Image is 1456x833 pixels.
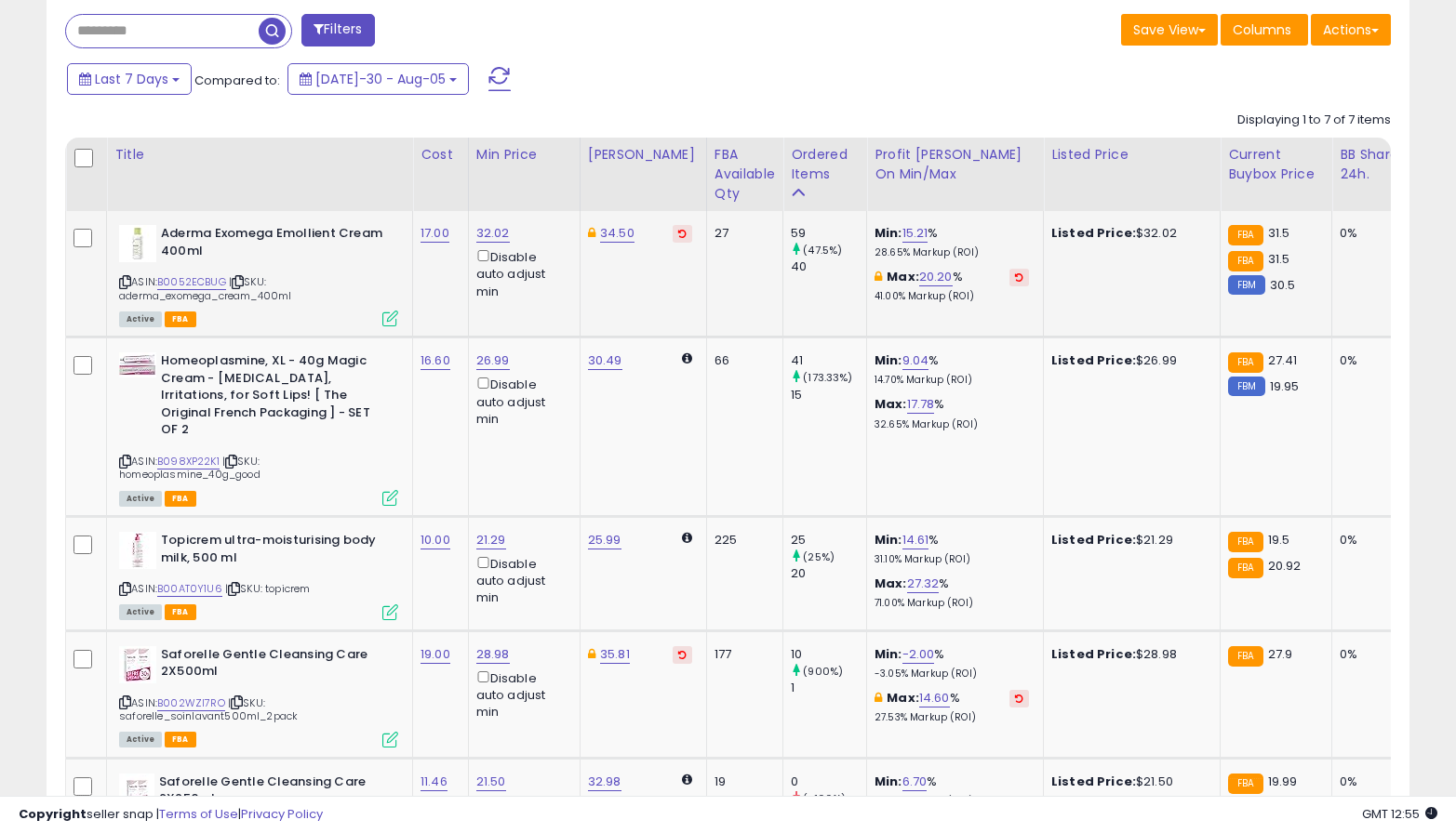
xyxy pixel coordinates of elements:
[119,532,398,618] div: ASIN:
[119,773,154,811] img: 41cg+8FTecL._SL40_.jpg
[1051,224,1136,242] b: Listed Price:
[119,311,162,327] span: All listings currently available for purchase on Amazon
[287,63,469,95] button: [DATE]-30 - Aug-05
[119,532,156,569] img: 31xAH9KPRuL._SL40_.jpg
[119,225,156,262] img: 31ZpYbSjTnL._SL40_.jpg
[1340,646,1401,663] div: 0%
[803,243,842,258] small: (47.5%)
[1121,14,1218,46] button: Save View
[421,645,450,664] a: 19.00
[875,352,1029,387] div: %
[588,773,621,791] a: 32.98
[875,711,1029,724] p: 27.53% Markup (ROI)
[875,575,1029,610] div: %
[1228,145,1324,184] div: Current Buybox Price
[907,575,940,593] a: 27.32
[476,351,510,370] a: 26.99
[1228,532,1262,552] small: FBA
[161,646,387,685] b: Saforelle Gentle Cleansing Care 2X500ml
[791,646,866,663] div: 10
[19,806,323,824] div: seller snap | |
[119,352,398,504] div: ASIN:
[875,374,1029,387] p: 14.70% Markup (ROI)
[157,581,222,597] a: B00AT0Y1U6
[1268,645,1293,663] span: 27.9
[161,532,387,571] b: Topicrem ultra-moisturising body milk, 500 ml
[114,145,405,165] div: Title
[119,491,162,507] span: All listings currently available for purchase on Amazon
[907,395,935,414] a: 17.78
[588,145,699,165] div: [PERSON_NAME]
[1268,531,1290,549] span: 19.5
[875,646,1029,681] div: %
[1051,646,1206,663] div: $28.98
[1340,532,1401,549] div: 0%
[1228,558,1262,578] small: FBA
[1228,352,1262,373] small: FBA
[421,351,450,370] a: 16.60
[875,773,1029,808] div: %
[119,274,291,302] span: | SKU: aderma_exomega_cream_400ml
[875,246,1029,259] p: 28.65% Markup (ROI)
[421,145,461,165] div: Cost
[875,597,1029,610] p: 71.00% Markup (ROI)
[1237,112,1391,129] div: Displaying 1 to 7 of 7 items
[867,138,1044,211] th: The percentage added to the cost of goods (COGS) that forms the calculator for Min & Max prices.
[803,370,852,385] small: (173.33%)
[791,680,866,696] div: 1
[157,695,225,711] a: B002WZI7RO
[1051,531,1136,549] b: Listed Price:
[902,351,929,370] a: 9.04
[165,491,196,507] span: FBA
[875,575,907,592] b: Max:
[19,805,87,823] strong: Copyright
[1228,377,1264,396] small: FBM
[875,532,1029,566] div: %
[919,689,950,707] a: 14.60
[588,351,622,370] a: 30.49
[715,352,768,369] div: 66
[803,664,843,679] small: (900%)
[791,565,866,582] div: 20
[600,224,634,243] a: 34.50
[875,773,902,790] b: Min:
[476,531,506,549] a: 21.29
[301,14,374,46] button: Filters
[421,773,447,791] a: 11.46
[1340,352,1401,369] div: 0%
[715,225,768,242] div: 27
[875,668,1029,681] p: -3.05% Markup (ROI)
[803,549,835,564] small: (25%)
[875,553,1029,566] p: 31.10% Markup (ROI)
[1268,250,1290,268] span: 31.5
[875,225,1029,259] div: %
[119,352,156,377] img: 41NQYV2ttHL._SL40_.jpg
[476,773,506,791] a: 21.50
[1051,352,1206,369] div: $26.99
[1051,773,1206,790] div: $21.50
[1340,145,1408,184] div: BB Share 24h.
[715,145,775,204] div: FBA Available Qty
[421,531,450,549] a: 10.00
[194,72,280,89] span: Compared to:
[1228,225,1262,245] small: FBA
[588,531,621,549] a: 25.99
[225,581,311,596] span: | SKU: topicrem
[476,145,572,165] div: Min Price
[919,268,953,286] a: 20.20
[1270,276,1296,294] span: 30.5
[421,224,449,243] a: 17.00
[1051,773,1136,790] b: Listed Price:
[902,224,928,243] a: 15.21
[159,805,238,823] a: Terms of Use
[165,311,196,327] span: FBA
[119,646,156,683] img: 41vq+YJpnBL._SL40_.jpg
[1268,351,1298,369] span: 27.41
[715,773,768,790] div: 19
[875,395,907,413] b: Max:
[157,454,220,469] a: B098XP22K1
[875,290,1029,303] p: 41.00% Markup (ROI)
[902,531,929,549] a: 14.61
[715,532,768,549] div: 225
[1228,773,1262,794] small: FBA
